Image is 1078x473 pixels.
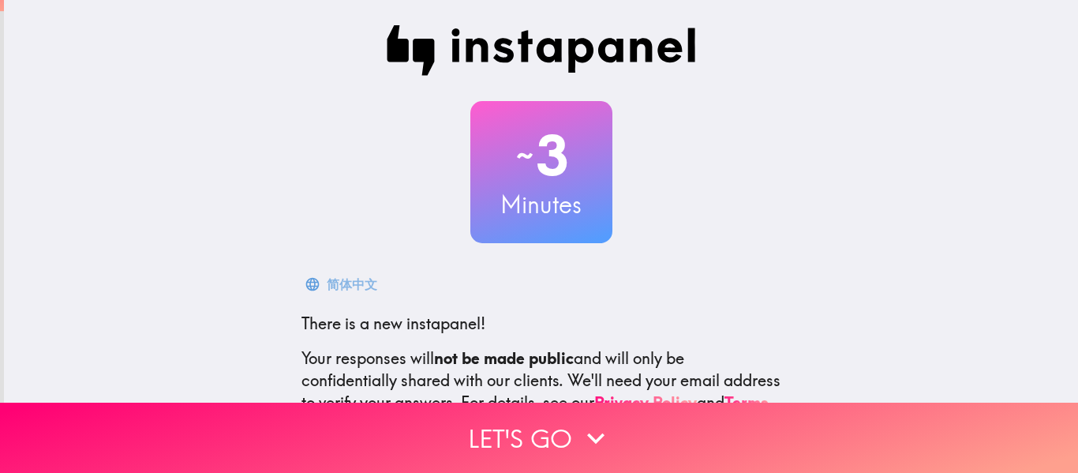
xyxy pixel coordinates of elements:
[594,392,697,412] a: Privacy Policy
[470,188,612,221] h3: Minutes
[514,132,536,179] span: ~
[301,313,485,333] span: There is a new instapanel!
[470,123,612,188] h2: 3
[301,347,781,414] p: Your responses will and will only be confidentially shared with our clients. We'll need your emai...
[301,268,384,300] button: 简体中文
[724,392,769,412] a: Terms
[387,25,696,76] img: Instapanel
[327,273,377,295] div: 简体中文
[434,348,574,368] b: not be made public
